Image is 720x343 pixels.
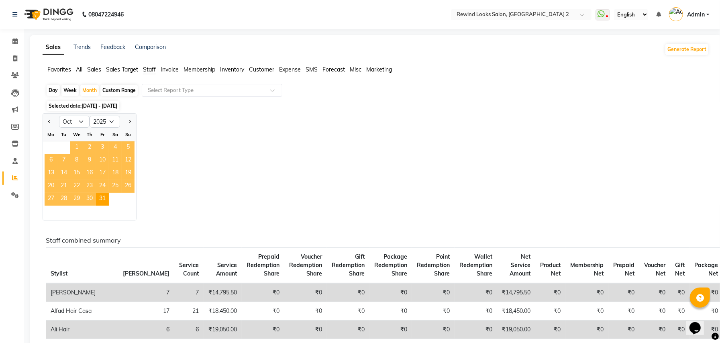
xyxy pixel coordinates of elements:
div: Week [61,85,79,96]
td: ₹0 [670,283,689,302]
button: Previous month [46,115,53,128]
span: [DATE] - [DATE] [82,103,117,109]
span: 12 [122,154,135,167]
span: Customer [249,66,274,73]
div: Thursday, October 2, 2025 [83,141,96,154]
div: Wednesday, October 15, 2025 [70,167,83,180]
div: Fr [96,128,109,141]
div: Mo [45,128,57,141]
span: 10 [96,154,109,167]
span: 7 [57,154,70,167]
span: Prepaid Net [613,261,634,277]
td: [PERSON_NAME] [46,283,118,302]
span: SMS [306,66,318,73]
td: Alfad Hair Casa [46,302,118,321]
td: ₹0 [608,302,639,321]
td: ₹0 [455,283,497,302]
td: ₹0 [535,321,565,339]
div: Su [122,128,135,141]
div: Tu [57,128,70,141]
div: Month [80,85,99,96]
span: 17 [96,167,109,180]
button: Next month [126,115,133,128]
span: Wallet Redemption Share [459,253,492,277]
div: Thursday, October 9, 2025 [83,154,96,167]
td: ₹19,050.00 [204,321,242,339]
td: ₹0 [670,321,689,339]
span: 6 [45,154,57,167]
div: Saturday, October 25, 2025 [109,180,122,193]
span: Expense [279,66,301,73]
span: 16 [83,167,96,180]
span: Misc [350,66,361,73]
div: Friday, October 3, 2025 [96,141,109,154]
div: Thursday, October 30, 2025 [83,193,96,206]
span: Gift Redemption Share [332,253,365,277]
div: We [70,128,83,141]
div: Sa [109,128,122,141]
div: Saturday, October 18, 2025 [109,167,122,180]
span: Inventory [220,66,244,73]
a: Feedback [100,43,125,51]
td: ₹0 [242,283,284,302]
td: ₹0 [565,321,608,339]
b: 08047224946 [88,3,124,26]
a: Sales [43,40,64,55]
a: Trends [73,43,91,51]
span: 15 [70,167,83,180]
span: 22 [70,180,83,193]
div: Friday, October 10, 2025 [96,154,109,167]
td: ₹0 [565,283,608,302]
td: ₹0 [242,302,284,321]
td: 6 [118,321,174,339]
td: ₹0 [242,321,284,339]
span: 13 [45,167,57,180]
span: 5 [122,141,135,154]
span: Voucher Redemption Share [289,253,322,277]
div: Sunday, October 12, 2025 [122,154,135,167]
td: ₹0 [670,302,689,321]
span: 2 [83,141,96,154]
img: Admin [669,7,683,21]
span: Stylist [51,270,67,277]
span: 30 [83,193,96,206]
span: 23 [83,180,96,193]
span: Forecast [322,66,345,73]
td: ₹0 [327,283,369,302]
span: [PERSON_NAME] [123,270,169,277]
div: Tuesday, October 21, 2025 [57,180,70,193]
td: ₹18,450.00 [497,302,535,321]
span: 31 [96,193,109,206]
div: Friday, October 17, 2025 [96,167,109,180]
td: Ali Hair [46,321,118,339]
td: 7 [174,283,204,302]
td: 7 [118,283,174,302]
td: ₹14,795.50 [204,283,242,302]
iframe: chat widget [686,311,712,335]
span: Voucher Net [644,261,665,277]
td: ₹0 [639,321,670,339]
div: Tuesday, October 28, 2025 [57,193,70,206]
div: Thursday, October 23, 2025 [83,180,96,193]
td: ₹0 [369,283,412,302]
span: Invoice [161,66,179,73]
td: ₹19,050.00 [497,321,535,339]
span: Favorites [47,66,71,73]
td: ₹0 [284,283,327,302]
td: ₹0 [455,321,497,339]
td: ₹0 [608,321,639,339]
td: ₹0 [535,283,565,302]
span: Sales [87,66,101,73]
span: 27 [45,193,57,206]
div: Wednesday, October 1, 2025 [70,141,83,154]
td: ₹0 [639,302,670,321]
div: Monday, October 27, 2025 [45,193,57,206]
a: Comparison [135,43,166,51]
div: Day [47,85,60,96]
div: Wednesday, October 8, 2025 [70,154,83,167]
div: Monday, October 13, 2025 [45,167,57,180]
span: 25 [109,180,122,193]
div: Saturday, October 4, 2025 [109,141,122,154]
span: 28 [57,193,70,206]
td: ₹14,795.50 [497,283,535,302]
